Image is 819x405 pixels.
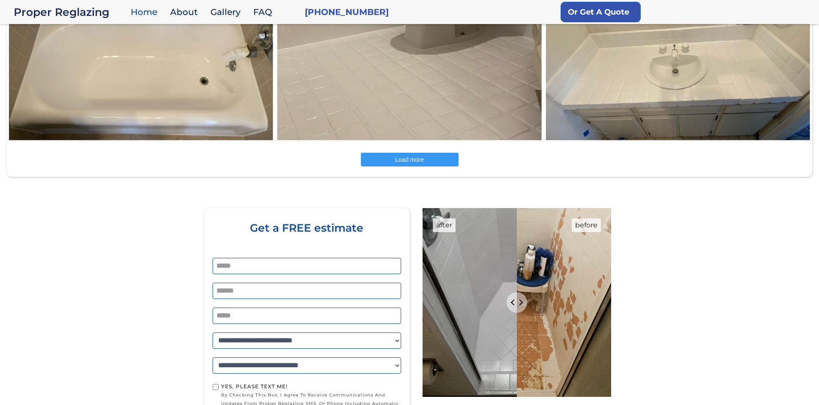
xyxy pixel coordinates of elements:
[395,156,424,163] span: Load more
[213,222,401,258] div: Get a FREE estimate
[14,6,126,18] a: home
[206,3,249,21] a: Gallery
[249,3,281,21] a: FAQ
[213,384,219,390] input: Yes, Please text me!by checking this box, I agree to receive communications and updates from Prop...
[166,3,206,21] a: About
[561,2,641,22] a: Or Get A Quote
[126,3,166,21] a: Home
[14,6,126,18] div: Proper Reglazing
[305,6,389,18] a: [PHONE_NUMBER]
[361,153,459,166] button: Load more posts
[221,382,401,391] div: Yes, Please text me!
